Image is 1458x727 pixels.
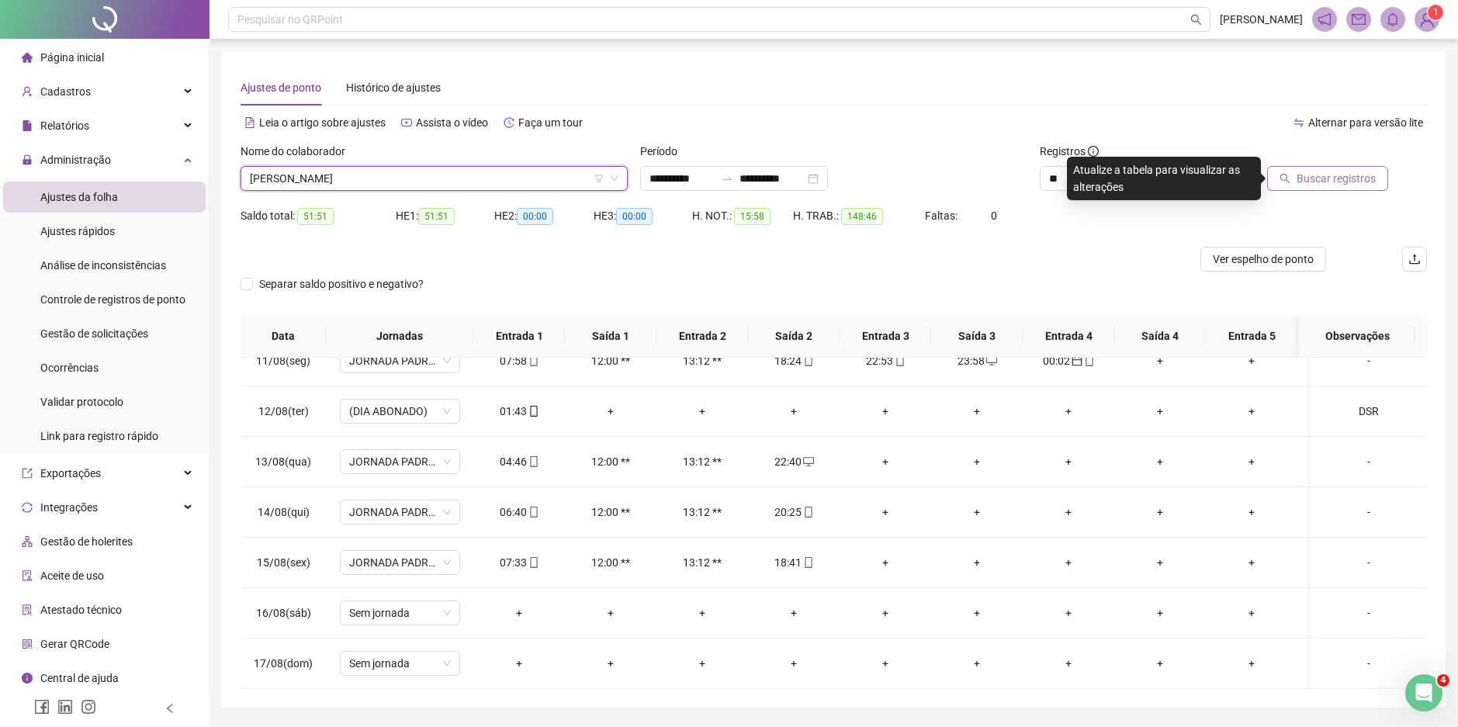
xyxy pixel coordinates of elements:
[527,355,539,366] span: mobile
[22,120,33,131] span: file
[1311,327,1403,344] span: Observações
[57,699,73,715] span: linkedin
[1127,403,1193,420] div: +
[852,655,919,672] div: +
[1035,352,1102,369] div: 00:02
[326,315,473,358] th: Jornadas
[944,554,1010,571] div: +
[40,501,98,514] span: Integrações
[527,507,539,518] span: mobile
[852,403,919,420] div: +
[594,174,604,183] span: filter
[22,536,33,547] span: apartment
[1190,14,1202,26] span: search
[748,315,840,358] th: Saída 2
[1218,352,1285,369] div: +
[760,655,827,672] div: +
[616,208,653,225] span: 00:00
[34,699,50,715] span: facebook
[760,352,827,369] div: 18:24
[40,604,122,616] span: Atestado técnico
[258,405,309,417] span: 12/08(ter)
[40,362,99,374] span: Ocorrências
[416,116,488,129] span: Assista o vídeo
[40,430,158,442] span: Link para registro rápido
[1206,315,1297,358] th: Entrada 5
[669,403,736,420] div: +
[1127,554,1193,571] div: +
[40,51,104,64] span: Página inicial
[944,504,1010,521] div: +
[925,209,960,222] span: Faltas:
[1127,453,1193,470] div: +
[991,209,997,222] span: 0
[40,467,101,479] span: Exportações
[259,116,386,129] span: Leia o artigo sobre ajustes
[241,81,321,94] span: Ajustes de ponto
[256,355,310,367] span: 11/08(seg)
[1127,352,1193,369] div: +
[1310,453,1377,470] div: +
[1405,674,1442,711] iframe: Intercom live chat
[1352,12,1366,26] span: mail
[517,208,553,225] span: 00:00
[1323,453,1415,470] div: -
[241,207,396,225] div: Saldo total:
[1310,554,1377,571] div: +
[349,349,451,372] span: JORNADA PADRAO EQUIPE OPERACIONAL
[473,315,565,358] th: Entrada 1
[1297,170,1376,187] span: Buscar registros
[1433,7,1439,18] span: 1
[640,143,687,160] label: Período
[1323,504,1415,521] div: -
[349,601,451,625] span: Sem jornada
[40,154,111,166] span: Administração
[610,174,619,183] span: down
[1035,453,1102,470] div: +
[22,154,33,165] span: lock
[1218,403,1285,420] div: +
[594,207,692,225] div: HE 3:
[1218,604,1285,621] div: +
[1310,655,1377,672] div: +
[1318,12,1332,26] span: notification
[944,655,1010,672] div: +
[852,604,919,621] div: +
[760,403,827,420] div: +
[527,557,539,568] span: mobile
[1114,315,1206,358] th: Saída 4
[40,119,89,132] span: Relatórios
[1428,5,1443,20] sup: Atualize o seu contato no menu Meus Dados
[1070,355,1082,366] span: calendar
[721,172,733,185] span: swap-right
[40,225,115,237] span: Ajustes rápidos
[1310,604,1377,621] div: +
[793,207,925,225] div: H. TRAB.:
[253,275,430,293] span: Separar saldo positivo e negativo?
[349,400,451,423] span: (DIA ABONADO)
[1415,8,1439,31] img: 77879
[346,81,441,94] span: Histórico de ajustes
[1218,453,1285,470] div: +
[1437,674,1449,687] span: 4
[1035,554,1102,571] div: +
[527,456,539,467] span: mobile
[1323,403,1415,420] div: DSR
[349,450,451,473] span: JORNADA PADRAO EQUIPE OPERACIONAL
[486,655,552,672] div: +
[852,453,919,470] div: +
[1323,352,1415,369] div: -
[22,604,33,615] span: solution
[1023,315,1114,358] th: Entrada 4
[40,672,119,684] span: Central de ajuda
[165,703,175,714] span: left
[1323,604,1415,621] div: -
[1218,504,1285,521] div: +
[840,315,931,358] th: Entrada 3
[256,607,311,619] span: 16/08(sáb)
[1220,11,1303,28] span: [PERSON_NAME]
[40,85,91,98] span: Cadastros
[985,355,997,366] span: desktop
[40,638,109,650] span: Gerar QRCode
[349,551,451,574] span: JORNADA PADRAO EQUIPE OPERACIONAL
